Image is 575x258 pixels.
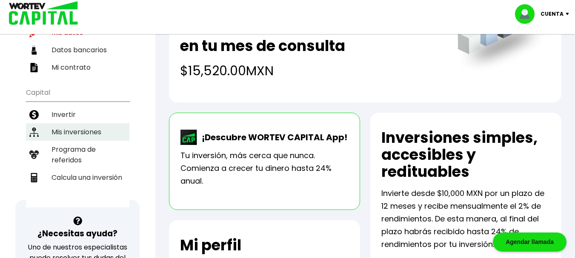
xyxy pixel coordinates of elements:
h2: Inversiones simples, accesibles y redituables [381,129,550,180]
p: Invierte desde $10,000 MXN por un plazo de 12 meses y recibe mensualmente el 2% de rendimientos. ... [381,187,550,251]
img: datos-icon.10cf9172.svg [29,45,39,55]
a: Mi contrato [26,59,129,76]
p: ¡Descubre WORTEV CAPITAL App! [197,131,347,144]
ul: Perfil [26,1,129,76]
h3: ¿Necesitas ayuda? [37,227,117,240]
a: Mis inversiones [26,123,129,141]
ul: Capital [26,83,129,207]
img: invertir-icon.b3b967d7.svg [29,110,39,119]
img: profile-image [515,4,541,24]
a: Datos bancarios [26,41,129,59]
a: Programa de referidos [26,141,129,169]
div: Agendar llamada [493,232,566,252]
h2: Mi perfil [180,237,241,254]
a: Invertir [26,106,129,123]
img: calculadora-icon.17d418c4.svg [29,173,39,182]
img: icon-down [564,13,575,15]
img: contrato-icon.f2db500c.svg [29,63,39,72]
img: inversiones-icon.6695dc30.svg [29,128,39,137]
img: recomiendanos-icon.9b8e9327.svg [29,150,39,159]
a: Calcula una inversión [26,169,129,186]
p: Cuenta [541,8,564,20]
h2: Total de rendimientos recibidos en tu mes de consulta [180,20,441,54]
img: wortev-capital-app-icon [180,130,197,145]
p: Tu inversión, más cerca que nunca. Comienza a crecer tu dinero hasta 24% anual. [180,149,349,187]
h4: $15,520.00 MXN [180,61,441,80]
